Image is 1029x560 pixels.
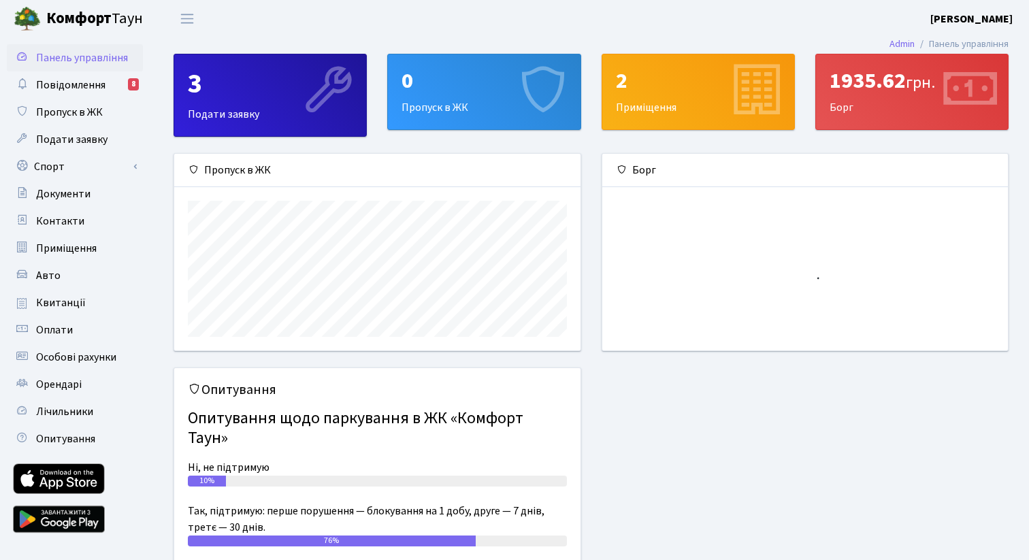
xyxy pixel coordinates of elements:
div: Ні, не підтримую [188,459,567,476]
div: 0 [402,68,566,94]
span: Орендарі [36,377,82,392]
h4: Опитування щодо паркування в ЖК «Комфорт Таун» [188,403,567,454]
h5: Опитування [188,382,567,398]
a: Подати заявку [7,126,143,153]
b: Комфорт [46,7,112,29]
a: Особові рахунки [7,344,143,371]
div: Пропуск в ЖК [174,154,581,187]
a: 2Приміщення [602,54,795,130]
div: Борг [816,54,1008,129]
a: Контакти [7,208,143,235]
span: грн. [906,71,935,95]
div: Подати заявку [174,54,366,136]
span: Оплати [36,323,73,337]
div: Пропуск в ЖК [388,54,580,129]
span: Авто [36,268,61,283]
a: Опитування [7,425,143,452]
a: 0Пропуск в ЖК [387,54,581,130]
div: 76% [188,536,476,546]
span: Пропуск в ЖК [36,105,103,120]
button: Переключити навігацію [170,7,204,30]
a: Спорт [7,153,143,180]
div: 3 [188,68,353,101]
span: Документи [36,186,91,201]
span: Панель управління [36,50,128,65]
a: Повідомлення8 [7,71,143,99]
a: Admin [889,37,915,51]
a: Документи [7,180,143,208]
a: Квитанції [7,289,143,316]
div: Приміщення [602,54,794,129]
nav: breadcrumb [869,30,1029,59]
div: Борг [602,154,1009,187]
span: Контакти [36,214,84,229]
span: Лічильники [36,404,93,419]
div: 2 [616,68,781,94]
div: 1935.62 [830,68,994,94]
a: Панель управління [7,44,143,71]
a: Оплати [7,316,143,344]
span: Особові рахунки [36,350,116,365]
div: 8 [128,78,139,90]
li: Панель управління [915,37,1009,52]
span: Квитанції [36,295,86,310]
div: Так, підтримую: перше порушення — блокування на 1 добу, друге — 7 днів, третє — 30 днів. [188,503,567,536]
a: [PERSON_NAME] [930,11,1013,27]
span: Повідомлення [36,78,105,93]
span: Приміщення [36,241,97,256]
a: Орендарі [7,371,143,398]
a: Авто [7,262,143,289]
span: Подати заявку [36,132,108,147]
a: Пропуск в ЖК [7,99,143,126]
div: 10% [188,476,226,487]
span: Опитування [36,431,95,446]
a: 3Подати заявку [174,54,367,137]
img: logo.png [14,5,41,33]
a: Лічильники [7,398,143,425]
b: [PERSON_NAME] [930,12,1013,27]
span: Таун [46,7,143,31]
a: Приміщення [7,235,143,262]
